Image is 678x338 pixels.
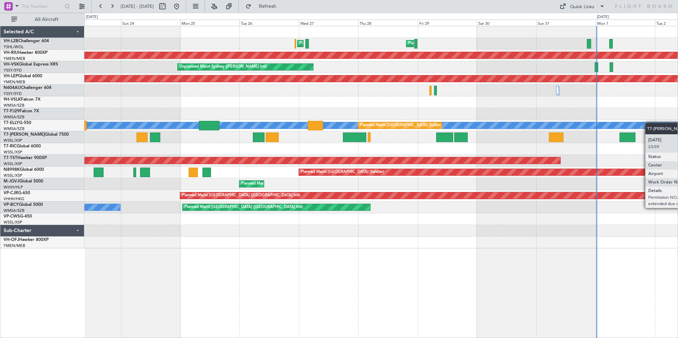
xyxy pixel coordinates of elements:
[4,97,21,102] span: 9H-VSLK
[4,62,58,67] a: VH-VSKGlobal Express XRS
[536,19,595,26] div: Sun 31
[121,3,154,10] span: [DATE] - [DATE]
[4,220,22,225] a: WSSL/XSP
[4,196,24,202] a: VHHH/HKG
[4,144,41,148] a: T7-RICGlobal 6000
[4,173,22,178] a: WSSL/XSP
[4,74,42,78] a: VH-LEPGlobal 6000
[4,243,25,248] a: YMEN/MEB
[477,19,536,26] div: Sat 30
[4,62,19,67] span: VH-VSK
[8,14,77,25] button: All Aircraft
[4,179,43,184] a: M-JGVJGlobal 5000
[597,14,609,20] div: [DATE]
[253,4,283,9] span: Refresh
[4,238,19,242] span: VH-OFJ
[360,120,525,131] div: Planned Maint [GEOGRAPHIC_DATA] (Sultan [PERSON_NAME] [PERSON_NAME] - Subang)
[4,68,22,73] a: YSSY/SYD
[4,156,47,160] a: T7-TSTHawker 900XP
[4,179,19,184] span: M-JGVJ
[4,161,22,167] a: WSSL/XSP
[4,114,24,120] a: WMSA/SZB
[4,109,20,113] span: T7-PJ29
[4,39,18,43] span: VH-L2B
[4,97,40,102] a: 9H-VSLKFalcon 7X
[241,179,329,189] div: Planned Maint [GEOGRAPHIC_DATA] (Halim Intl)
[301,167,384,178] div: Planned Maint [GEOGRAPHIC_DATA] (Seletar)
[4,203,19,207] span: VP-BCY
[4,156,17,160] span: T7-TST
[596,19,655,26] div: Mon 1
[4,44,24,50] a: YSHL/WOL
[18,17,75,22] span: All Aircraft
[239,19,299,26] div: Tue 26
[4,214,32,219] a: VP-CWSG-450
[4,150,22,155] a: WSSL/XSP
[4,39,49,43] a: VH-L2BChallenger 604
[242,1,285,12] button: Refresh
[418,19,477,26] div: Fri 29
[4,51,18,55] span: VH-RIU
[4,144,17,148] span: T7-RIC
[4,74,18,78] span: VH-LEP
[4,103,24,108] a: WMSA/SZB
[4,185,23,190] a: WIHH/HLP
[22,1,62,12] input: Trip Number
[408,38,520,49] div: Planned Maint [GEOGRAPHIC_DATA] ([GEOGRAPHIC_DATA])
[299,38,382,49] div: Planned Maint Sydney ([PERSON_NAME] Intl)
[4,133,45,137] span: T7-[PERSON_NAME]
[121,19,180,26] div: Sun 24
[4,133,69,137] a: T7-[PERSON_NAME]Global 7500
[556,1,608,12] button: Quick Links
[4,121,19,125] span: T7-ELLY
[179,62,267,72] div: Unplanned Maint Sydney ([PERSON_NAME] Intl)
[4,86,21,90] span: N604AU
[184,202,303,213] div: Planned Maint [GEOGRAPHIC_DATA] ([GEOGRAPHIC_DATA] Intl)
[61,19,121,26] div: Sat 23
[4,138,22,143] a: WSSL/XSP
[4,168,44,172] a: N8998KGlobal 6000
[4,208,24,213] a: WMSA/SZB
[4,126,24,131] a: WMSA/SZB
[570,4,594,11] div: Quick Links
[4,168,20,172] span: N8998K
[4,238,49,242] a: VH-OFJHawker 800XP
[358,19,417,26] div: Thu 28
[86,14,98,20] div: [DATE]
[4,121,31,125] a: T7-ELLYG-550
[4,214,20,219] span: VP-CWS
[4,79,25,85] a: YMEN/MEB
[4,109,39,113] a: T7-PJ29Falcon 7X
[180,19,239,26] div: Mon 25
[4,203,43,207] a: VP-BCYGlobal 5000
[182,190,300,201] div: Planned Maint [GEOGRAPHIC_DATA] ([GEOGRAPHIC_DATA] Intl)
[4,51,48,55] a: VH-RIUHawker 800XP
[4,191,30,195] a: VP-CJRG-650
[4,86,51,90] a: N604AUChallenger 604
[4,56,25,61] a: YMEN/MEB
[4,91,22,96] a: YSSY/SYD
[299,19,358,26] div: Wed 27
[4,191,18,195] span: VP-CJR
